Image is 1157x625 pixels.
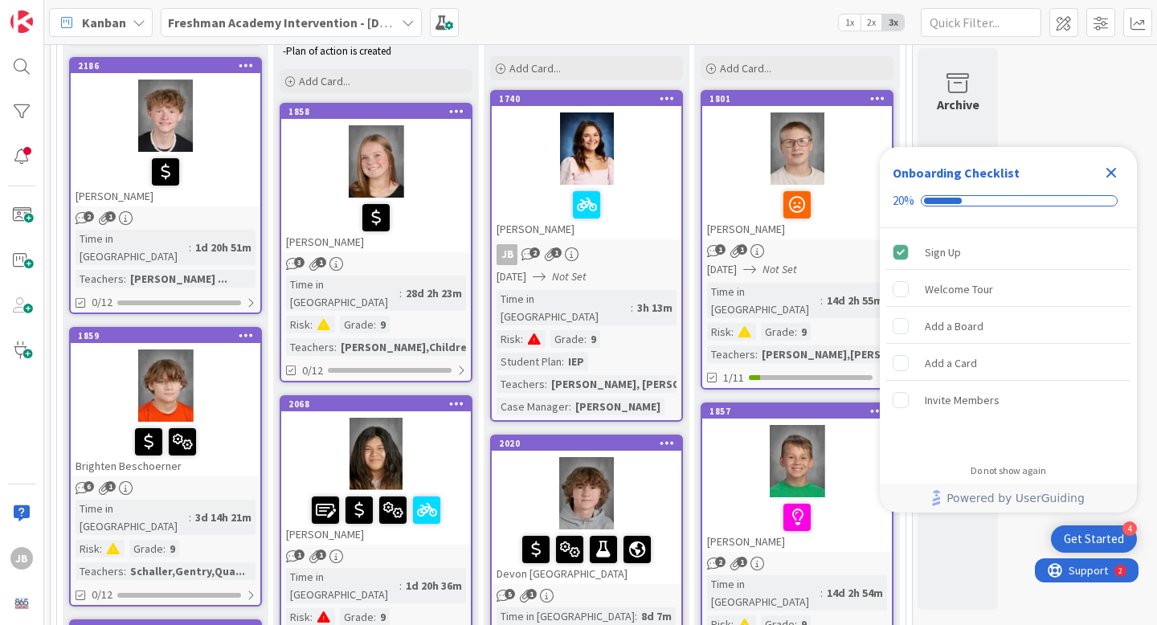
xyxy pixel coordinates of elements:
[286,316,310,333] div: Risk
[92,586,112,603] span: 0/12
[84,6,88,19] div: 2
[723,370,744,386] span: 1/11
[189,509,191,526] span: :
[71,422,260,476] div: Brighten Beschoerner
[497,398,569,415] div: Case Manager
[702,497,892,552] div: [PERSON_NAME]
[281,397,471,545] div: 2068[PERSON_NAME]
[71,59,260,73] div: 2186
[946,488,1085,508] span: Powered by UserGuiding
[631,299,633,317] span: :
[633,299,677,317] div: 3h 13m
[286,568,399,603] div: Time in [GEOGRAPHIC_DATA]
[78,330,260,341] div: 1859
[168,14,448,31] b: Freshman Academy Intervention - [DATE]-[DATE]
[702,92,892,239] div: 1801[PERSON_NAME]
[823,292,887,309] div: 14d 2h 55m
[505,589,515,599] span: 5
[374,316,376,333] span: :
[707,261,737,278] span: [DATE]
[124,562,126,580] span: :
[1098,160,1124,186] div: Close Checklist
[529,247,540,258] span: 2
[71,59,260,206] div: 2186[PERSON_NAME]
[492,92,681,106] div: 1740
[191,239,256,256] div: 1d 20h 51m
[126,562,249,580] div: Schaller,Gentry,Qua...
[299,74,350,88] span: Add Card...
[402,284,466,302] div: 28d 2h 23m
[839,14,861,31] span: 1x
[84,481,94,492] span: 6
[334,338,337,356] span: :
[635,607,637,625] span: :
[497,290,631,325] div: Time in [GEOGRAPHIC_DATA]
[880,228,1137,454] div: Checklist items
[893,194,1124,208] div: Checklist progress: 20%
[492,529,681,584] div: Devon [GEOGRAPHIC_DATA]
[562,353,564,370] span: :
[551,247,562,258] span: 1
[76,562,124,580] div: Teachers
[709,93,892,104] div: 1801
[76,540,100,558] div: Risk
[1064,531,1124,547] div: Get Started
[78,60,260,71] div: 2186
[731,323,734,341] span: :
[281,397,471,411] div: 2068
[34,2,73,22] span: Support
[316,549,326,560] span: 1
[340,316,374,333] div: Grade
[76,500,189,535] div: Time in [GEOGRAPHIC_DATA]
[100,540,102,558] span: :
[893,163,1020,182] div: Onboarding Checklist
[189,239,191,256] span: :
[492,92,681,239] div: 1740[PERSON_NAME]
[69,327,262,607] a: 1859Brighten BeschoernerTime in [GEOGRAPHIC_DATA]:3d 14h 21mRisk:Grade:9Teachers:Schaller,Gentry,...
[921,8,1041,37] input: Quick Filter...
[569,398,571,415] span: :
[124,270,126,288] span: :
[1122,521,1137,536] div: 4
[882,14,904,31] span: 3x
[376,316,390,333] div: 9
[294,257,305,268] span: 3
[880,484,1137,513] div: Footer
[707,575,820,611] div: Time in [GEOGRAPHIC_DATA]
[69,57,262,314] a: 2186[PERSON_NAME]Time in [GEOGRAPHIC_DATA]:1d 20h 51mTeachers:[PERSON_NAME] ...0/12
[702,185,892,239] div: [PERSON_NAME]
[497,268,526,285] span: [DATE]
[490,90,683,422] a: 1740[PERSON_NAME]JB[DATE]Not SetTime in [GEOGRAPHIC_DATA]:3h 13mRisk:Grade:9Student Plan:IEPTeach...
[702,92,892,106] div: 1801
[499,93,681,104] div: 1740
[547,375,832,393] div: [PERSON_NAME], [PERSON_NAME], [PERSON_NAME]...
[288,106,471,117] div: 1858
[971,464,1046,477] div: Do not show again
[709,406,892,417] div: 1857
[84,211,94,222] span: 2
[302,362,323,379] span: 0/12
[497,244,517,265] div: JB
[499,438,681,449] div: 2020
[492,185,681,239] div: [PERSON_NAME]
[163,540,166,558] span: :
[521,330,523,348] span: :
[105,481,116,492] span: 1
[288,398,471,410] div: 2068
[126,270,231,288] div: [PERSON_NAME] ...
[720,61,771,76] span: Add Card...
[497,330,521,348] div: Risk
[399,577,402,594] span: :
[707,323,731,341] div: Risk
[761,323,795,341] div: Grade
[888,484,1129,513] a: Powered by UserGuiding
[937,95,979,114] div: Archive
[402,577,466,594] div: 1d 20h 36m
[564,353,588,370] div: IEP
[861,14,882,31] span: 2x
[925,390,1000,410] div: Invite Members
[129,540,163,558] div: Grade
[280,103,472,382] a: 1858[PERSON_NAME]Time in [GEOGRAPHIC_DATA]:28d 2h 23mRisk:Grade:9Teachers:[PERSON_NAME],Childress...
[497,353,562,370] div: Student Plan
[737,557,747,567] span: 1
